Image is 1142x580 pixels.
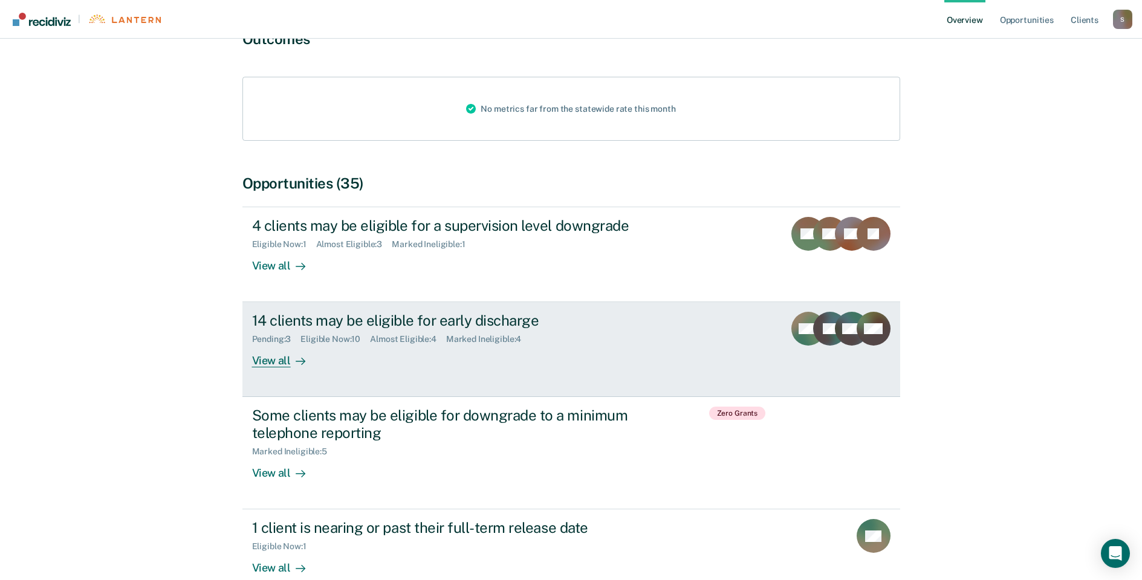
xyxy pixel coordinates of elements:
[252,407,676,442] div: Some clients may be eligible for downgrade to a minimum telephone reporting
[252,344,320,368] div: View all
[252,519,676,536] div: 1 client is nearing or past their full-term release date
[242,30,900,48] div: Outcomes
[300,334,370,344] div: Eligible Now : 10
[316,239,392,250] div: Almost Eligible : 3
[252,312,676,329] div: 14 clients may be eligible for early discharge
[252,334,301,344] div: Pending : 3
[88,14,161,24] img: Lantern
[709,407,766,420] span: Zero Grants
[1101,539,1130,568] div: Open Intercom Messenger
[242,302,900,397] a: 14 clients may be eligible for early dischargePending:3Eligible Now:10Almost Eligible:4Marked Ine...
[71,14,88,24] span: |
[252,239,316,250] div: Eligible Now : 1
[252,552,320,575] div: View all
[252,217,676,234] div: 4 clients may be eligible for a supervision level downgrade
[242,207,900,302] a: 4 clients may be eligible for a supervision level downgradeEligible Now:1Almost Eligible:3Marked ...
[242,397,900,509] a: Some clients may be eligible for downgrade to a minimum telephone reportingMarked Ineligible:5Vie...
[392,239,475,250] div: Marked Ineligible : 1
[252,250,320,273] div: View all
[1113,10,1132,29] div: S
[1113,10,1132,29] button: Profile dropdown button
[252,541,316,552] div: Eligible Now : 1
[252,457,320,480] div: View all
[242,175,900,192] div: Opportunities (35)
[252,446,337,457] div: Marked Ineligible : 5
[370,334,446,344] div: Almost Eligible : 4
[446,334,531,344] div: Marked Ineligible : 4
[456,77,685,140] div: No metrics far from the statewide rate this month
[13,13,71,26] img: Recidiviz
